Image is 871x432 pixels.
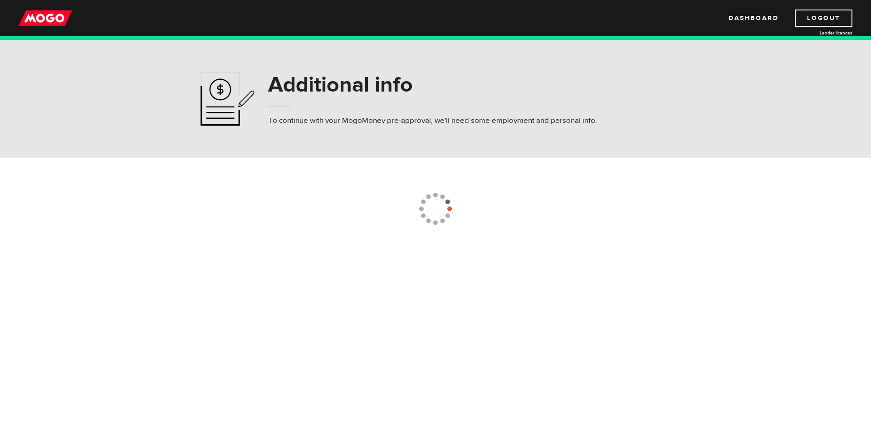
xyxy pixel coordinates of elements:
[201,72,254,126] img: application-ef4f7aff46a5c1a1d42a38d909f5b40b.svg
[19,10,72,27] img: mogo_logo-11ee424be714fa7cbb0f0f49df9e16ec.png
[795,10,852,27] a: Logout
[268,73,597,97] h1: Additional info
[729,10,778,27] a: Dashboard
[268,115,597,126] p: To continue with your MogoMoney pre-approval, we'll need some employment and personal info.
[419,158,453,260] img: loading-colorWheel_medium.gif
[784,29,852,36] a: Lender licences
